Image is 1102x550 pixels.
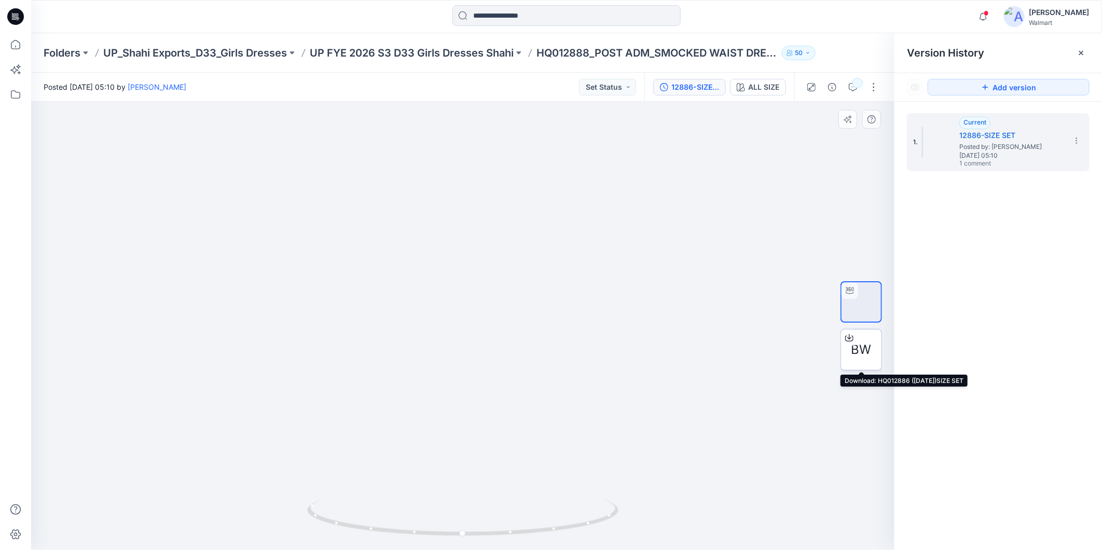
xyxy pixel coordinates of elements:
[44,81,186,92] span: Posted [DATE] 05:10 by
[928,79,1090,95] button: Add version
[963,118,986,126] span: Current
[1029,6,1089,19] div: [PERSON_NAME]
[913,137,918,147] span: 1.
[959,142,1063,152] span: Posted by: Rahul Singh
[1077,49,1085,57] button: Close
[959,129,1063,142] h5: 12886-SIZE SET
[959,160,1032,168] span: 1 comment
[103,46,287,60] a: UP_Shahi Exports_D33_Girls Dresses
[907,79,924,95] button: Show Hidden Versions
[824,79,841,95] button: Details
[795,47,803,59] p: 50
[851,340,872,359] span: BW
[1004,6,1025,27] img: avatar
[653,79,726,95] button: 12886-SIZE SET
[310,46,514,60] a: UP FYE 2026 S3 D33 Girls Dresses Shahi
[44,46,80,60] a: Folders
[536,46,778,60] p: HQ012888_POST ADM_SMOCKED WAIST DRESS
[959,152,1063,159] span: [DATE] 05:10
[128,82,186,91] a: [PERSON_NAME]
[922,127,923,158] img: 12886-SIZE SET
[907,47,984,59] span: Version History
[671,81,719,93] div: 12886-SIZE SET
[748,81,779,93] div: ALL SIZE
[1029,19,1089,26] div: Walmart
[782,46,816,60] button: 50
[730,79,786,95] button: ALL SIZE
